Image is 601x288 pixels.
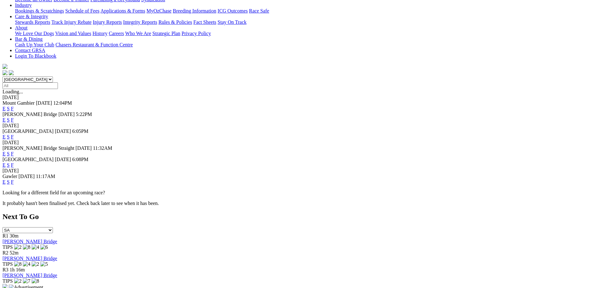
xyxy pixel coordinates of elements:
a: Fact Sheets [193,19,216,25]
span: Loading... [3,89,23,94]
img: 8 [14,261,22,267]
span: [DATE] [59,112,75,117]
div: Industry [15,8,598,14]
a: S [7,162,10,168]
span: 6:08PM [72,157,89,162]
span: R3 [3,267,8,272]
a: Integrity Reports [123,19,157,25]
div: [DATE] [3,168,598,174]
a: ICG Outcomes [218,8,248,13]
div: [DATE] [3,95,598,100]
a: E [3,117,6,123]
a: Login To Blackbook [15,53,56,59]
img: 5 [40,261,48,267]
a: About [15,25,28,30]
partial: It probably hasn't been finalised yet. Check back later to see when it has been. [3,201,159,206]
a: Stewards Reports [15,19,50,25]
span: 1h 16m [10,267,25,272]
img: 2 [14,278,22,284]
img: 8 [32,278,39,284]
a: E [3,151,6,156]
div: Care & Integrity [15,19,598,25]
a: Strategic Plan [152,31,180,36]
img: 2 [32,261,39,267]
span: 11:17AM [36,174,55,179]
a: Applications & Forms [100,8,145,13]
span: 6:05PM [72,128,89,134]
a: S [7,117,10,123]
a: E [3,179,6,185]
a: Schedule of Fees [65,8,99,13]
div: [DATE] [3,123,598,128]
img: facebook.svg [3,70,8,75]
a: Contact GRSA [15,48,45,53]
img: 4 [32,244,39,250]
a: Who We Are [125,31,151,36]
a: We Love Our Dogs [15,31,54,36]
a: History [92,31,107,36]
a: E [3,106,6,111]
a: Care & Integrity [15,14,48,19]
span: TIPS [3,261,13,267]
a: [PERSON_NAME] Bridge [3,239,57,244]
img: twitter.svg [9,70,14,75]
span: TIPS [3,244,13,250]
div: About [15,31,598,36]
div: Bar & Dining [15,42,598,48]
a: F [11,162,14,168]
span: [DATE] [75,145,92,151]
span: [GEOGRAPHIC_DATA] [3,157,54,162]
a: Privacy Policy [182,31,211,36]
img: 8 [23,244,30,250]
a: S [7,179,10,185]
span: 12:04PM [53,100,72,106]
a: Cash Up Your Club [15,42,54,47]
a: Bookings & Scratchings [15,8,64,13]
div: [DATE] [3,140,598,145]
a: S [7,134,10,139]
a: E [3,134,6,139]
a: Race Safe [249,8,269,13]
span: [DATE] [55,157,71,162]
a: Bar & Dining [15,36,43,42]
span: 52m [10,250,18,255]
span: [DATE] [36,100,52,106]
a: Breeding Information [173,8,216,13]
a: [PERSON_NAME] Bridge [3,256,57,261]
img: 2 [14,244,22,250]
p: Looking for a different field for an upcoming race? [3,190,598,196]
a: Stay On Track [218,19,246,25]
a: Injury Reports [93,19,122,25]
a: E [3,162,6,168]
a: F [11,106,14,111]
a: Rules & Policies [158,19,192,25]
span: R2 [3,250,8,255]
a: S [7,106,10,111]
a: Industry [15,3,32,8]
a: Vision and Values [55,31,91,36]
span: [DATE] [18,174,35,179]
span: [PERSON_NAME] Bridge [3,112,57,117]
span: [GEOGRAPHIC_DATA] [3,128,54,134]
a: F [11,179,14,185]
a: Chasers Restaurant & Function Centre [55,42,133,47]
span: R1 [3,233,8,238]
img: 4 [23,261,30,267]
a: [PERSON_NAME] Bridge [3,273,57,278]
img: logo-grsa-white.png [3,64,8,69]
span: Mount Gambier [3,100,35,106]
img: 6 [40,244,48,250]
a: F [11,117,14,123]
span: TIPS [3,278,13,284]
span: [PERSON_NAME] Bridge Straight [3,145,74,151]
h2: Next To Go [3,212,598,221]
input: Select date [3,82,58,89]
span: Gawler [3,174,17,179]
a: Track Injury Rebate [51,19,91,25]
a: F [11,151,14,156]
a: MyOzChase [146,8,172,13]
span: 5:22PM [76,112,92,117]
a: F [11,134,14,139]
a: Careers [109,31,124,36]
span: 11:32AM [93,145,112,151]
